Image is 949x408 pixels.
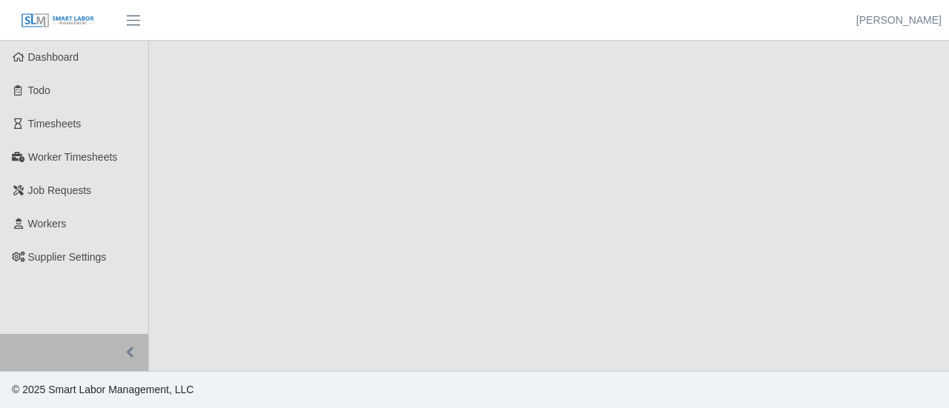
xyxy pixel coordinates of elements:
span: Dashboard [28,51,79,63]
span: Workers [28,218,67,230]
span: Worker Timesheets [28,151,117,163]
span: Timesheets [28,118,82,130]
span: © 2025 Smart Labor Management, LLC [12,384,194,395]
span: Todo [28,84,50,96]
span: Supplier Settings [28,251,107,263]
a: [PERSON_NAME] [856,13,942,28]
img: SLM Logo [21,13,95,29]
span: Job Requests [28,184,92,196]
